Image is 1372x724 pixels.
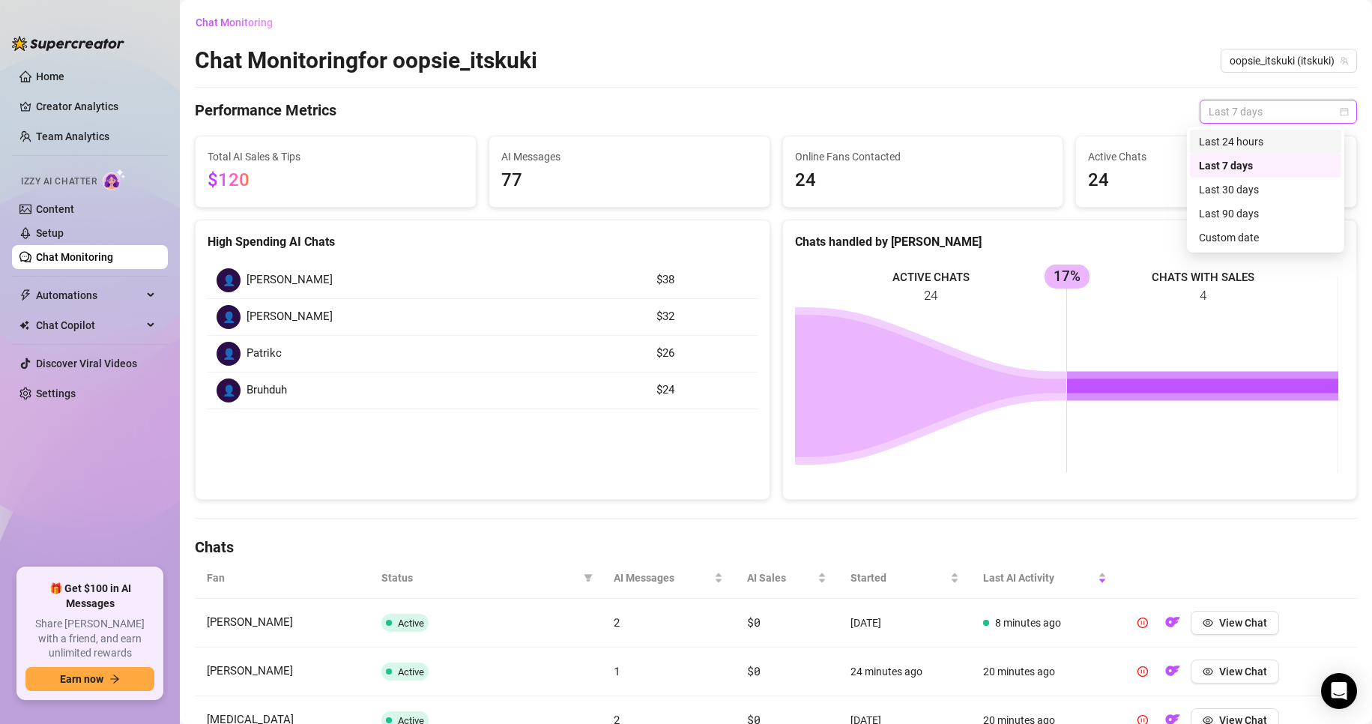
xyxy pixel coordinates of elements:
[971,648,1119,696] td: 20 minutes ago
[1209,100,1348,123] span: Last 7 days
[195,100,336,124] h4: Performance Metrics
[1199,229,1332,246] div: Custom date
[381,570,578,586] span: Status
[217,305,241,329] div: 👤
[19,320,29,331] img: Chat Copilot
[196,16,273,28] span: Chat Monitoring
[36,130,109,142] a: Team Analytics
[795,232,1345,251] div: Chats handled by [PERSON_NAME]
[36,313,142,337] span: Chat Copilot
[656,308,749,326] article: $32
[1190,130,1341,154] div: Last 24 hours
[1199,181,1332,198] div: Last 30 days
[25,667,154,691] button: Earn nowarrow-right
[36,94,156,118] a: Creator Analytics
[656,381,749,399] article: $24
[614,663,620,678] span: 1
[1321,673,1357,709] div: Open Intercom Messenger
[1088,148,1344,165] span: Active Chats
[208,148,464,165] span: Total AI Sales & Tips
[1190,202,1341,226] div: Last 90 days
[398,618,424,629] span: Active
[36,70,64,82] a: Home
[747,570,815,586] span: AI Sales
[207,664,293,678] span: [PERSON_NAME]
[208,169,250,190] span: $120
[12,36,124,51] img: logo-BBDzfeDw.svg
[584,573,593,582] span: filter
[838,648,971,696] td: 24 minutes ago
[1191,611,1279,635] button: View Chat
[103,169,126,190] img: AI Chatter
[195,46,537,75] h2: Chat Monitoring for oopsie_itskuki
[60,673,103,685] span: Earn now
[36,283,142,307] span: Automations
[747,615,760,630] span: $0
[36,387,76,399] a: Settings
[36,203,74,215] a: Content
[1088,166,1344,195] span: 24
[36,251,113,263] a: Chat Monitoring
[747,663,760,678] span: $0
[735,558,838,599] th: AI Sales
[795,148,1051,165] span: Online Fans Contacted
[656,345,749,363] article: $26
[1219,617,1267,629] span: View Chat
[1203,618,1213,628] span: eye
[581,567,596,589] span: filter
[1199,133,1332,150] div: Last 24 hours
[838,599,971,648] td: [DATE]
[195,10,285,34] button: Chat Monitoring
[1230,49,1348,72] span: oopsie_itskuki (itskuki)
[1165,615,1180,630] img: OF
[217,268,241,292] div: 👤
[398,666,424,678] span: Active
[25,617,154,661] span: Share [PERSON_NAME] with a friend, and earn unlimited rewards
[971,558,1119,599] th: Last AI Activity
[208,232,758,251] div: High Spending AI Chats
[207,615,293,629] span: [PERSON_NAME]
[36,227,64,239] a: Setup
[795,166,1051,195] span: 24
[1199,205,1332,222] div: Last 90 days
[195,558,369,599] th: Fan
[501,148,758,165] span: AI Messages
[247,381,287,399] span: Bruhduh
[614,615,620,630] span: 2
[1340,107,1349,116] span: calendar
[656,271,749,289] article: $38
[36,358,137,369] a: Discover Viral Videos
[109,674,120,684] span: arrow-right
[501,166,758,195] span: 77
[1191,660,1279,684] button: View Chat
[1199,157,1332,174] div: Last 7 days
[1161,669,1185,681] a: OF
[25,582,154,611] span: 🎁 Get $100 in AI Messages
[195,537,1357,558] h4: Chats
[838,558,971,599] th: Started
[1203,666,1213,677] span: eye
[217,342,241,366] div: 👤
[1165,663,1180,678] img: OF
[1137,666,1148,677] span: pause-circle
[983,570,1095,586] span: Last AI Activity
[1161,611,1185,635] button: OF
[1340,56,1349,65] span: team
[247,308,333,326] span: [PERSON_NAME]
[850,570,947,586] span: Started
[614,570,711,586] span: AI Messages
[1161,660,1185,684] button: OF
[602,558,735,599] th: AI Messages
[1190,226,1341,250] div: Custom date
[247,271,333,289] span: [PERSON_NAME]
[995,617,1061,629] span: 8 minutes ago
[1219,666,1267,678] span: View Chat
[1190,154,1341,178] div: Last 7 days
[1137,618,1148,628] span: pause-circle
[21,175,97,189] span: Izzy AI Chatter
[1161,620,1185,632] a: OF
[217,378,241,402] div: 👤
[247,345,282,363] span: Patrikc
[1190,178,1341,202] div: Last 30 days
[19,289,31,301] span: thunderbolt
